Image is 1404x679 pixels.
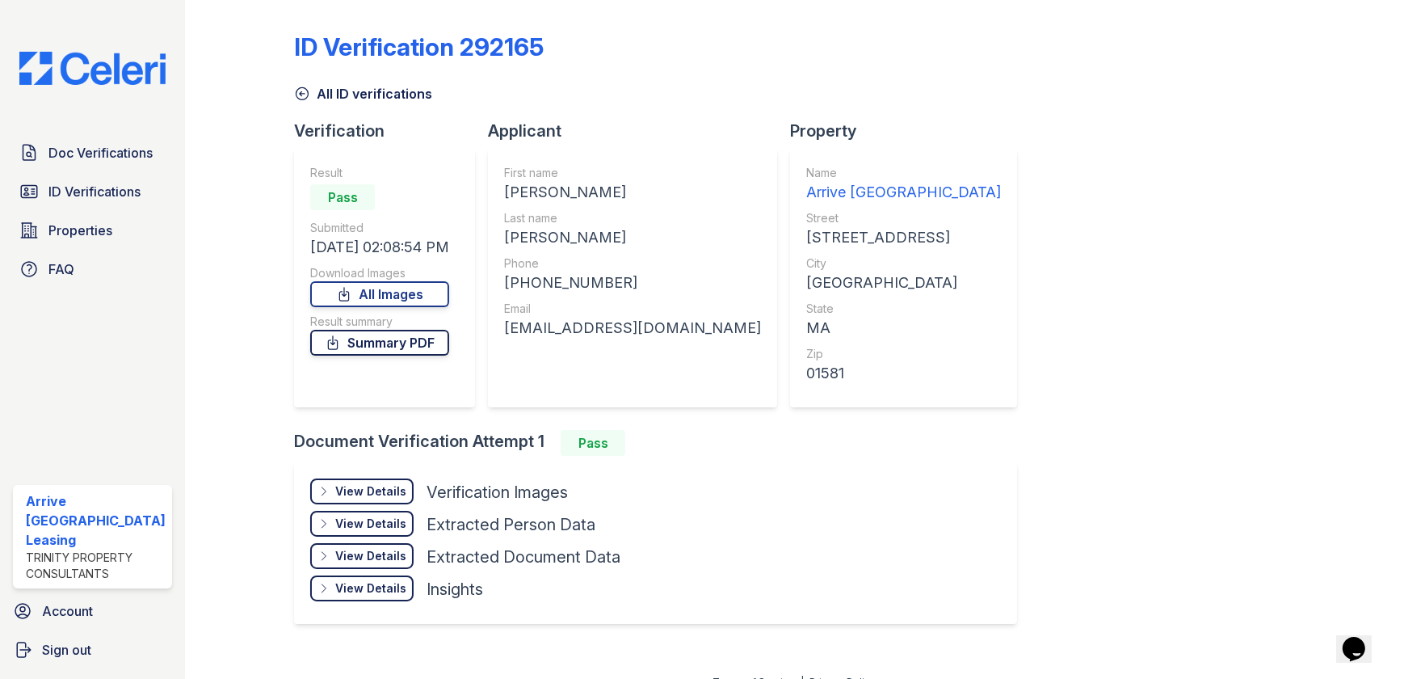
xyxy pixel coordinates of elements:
a: ID Verifications [13,175,172,208]
div: Result [310,165,449,181]
div: Pass [561,430,625,456]
div: View Details [335,483,406,500]
div: View Details [335,580,406,597]
a: Properties [13,214,172,247]
a: All Images [310,281,449,307]
a: Account [6,595,179,627]
div: Extracted Document Data [427,546,620,568]
div: Last name [504,210,761,226]
div: Pass [310,184,375,210]
div: Verification [294,120,488,142]
a: Name Arrive [GEOGRAPHIC_DATA] [806,165,1001,204]
span: Account [42,601,93,621]
div: Submitted [310,220,449,236]
div: Street [806,210,1001,226]
div: View Details [335,548,406,564]
div: City [806,255,1001,272]
img: CE_Logo_Blue-a8612792a0a2168367f1c8372b55b34899dd931a85d93a1a3d3e32e68fde9ad4.png [6,52,179,85]
span: Properties [48,221,112,240]
div: [PHONE_NUMBER] [504,272,761,294]
div: State [806,301,1001,317]
div: [PERSON_NAME] [504,181,761,204]
iframe: chat widget [1336,614,1388,663]
div: Insights [427,578,483,601]
div: Applicant [488,120,790,142]
span: FAQ [48,259,74,279]
div: [EMAIL_ADDRESS][DOMAIN_NAME] [504,317,761,339]
div: Document Verification Attempt 1 [294,430,1030,456]
div: Result summary [310,314,449,330]
div: [STREET_ADDRESS] [806,226,1001,249]
span: Doc Verifications [48,143,153,162]
div: View Details [335,516,406,532]
div: Extracted Person Data [427,513,595,536]
div: ID Verification 292165 [294,32,544,61]
div: Download Images [310,265,449,281]
div: [DATE] 02:08:54 PM [310,236,449,259]
div: Email [504,301,761,317]
div: Trinity Property Consultants [26,550,166,582]
span: ID Verifications [48,182,141,201]
div: Zip [806,346,1001,362]
a: All ID verifications [294,84,432,103]
a: Sign out [6,634,179,666]
div: Name [806,165,1001,181]
div: First name [504,165,761,181]
div: MA [806,317,1001,339]
a: Summary PDF [310,330,449,356]
a: Doc Verifications [13,137,172,169]
div: Verification Images [427,481,568,504]
div: [PERSON_NAME] [504,226,761,249]
div: Property [790,120,1030,142]
div: Arrive [GEOGRAPHIC_DATA] [806,181,1001,204]
span: Sign out [42,640,91,660]
div: [GEOGRAPHIC_DATA] [806,272,1001,294]
div: Arrive [GEOGRAPHIC_DATA] Leasing [26,491,166,550]
div: 01581 [806,362,1001,385]
a: FAQ [13,253,172,285]
div: Phone [504,255,761,272]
